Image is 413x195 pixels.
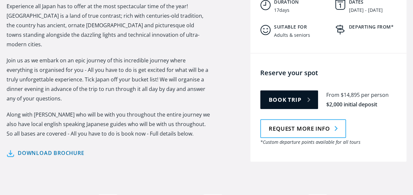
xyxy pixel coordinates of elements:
div: 17 [274,8,279,13]
h4: Reserve your spot [260,68,403,77]
a: Book trip [260,90,318,109]
div: From [326,91,339,99]
div: $14,895 [341,91,360,99]
h5: Departing from* [349,24,403,30]
p: Join us as we embark on an epic journey of this incredible journey where everything is organised ... [7,56,210,103]
h5: Suitable for [274,24,329,30]
a: Download brochure [7,148,84,158]
p: Along with [PERSON_NAME] who will be with you throughout the entire journey we also have local en... [7,110,210,139]
div: days [279,8,289,13]
div: initial deposit [344,101,377,108]
a: Request more info [260,119,346,138]
p: Experience all Japan has to offer at the most spectacular time of the year! [GEOGRAPHIC_DATA] is ... [7,2,210,49]
div: Adults & seniors [274,32,310,38]
em: *Custom departure points available for all tours [260,139,360,145]
div: [DATE] - [DATE] [349,8,383,13]
div: $2,000 [326,101,342,108]
div: per person [361,91,389,99]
